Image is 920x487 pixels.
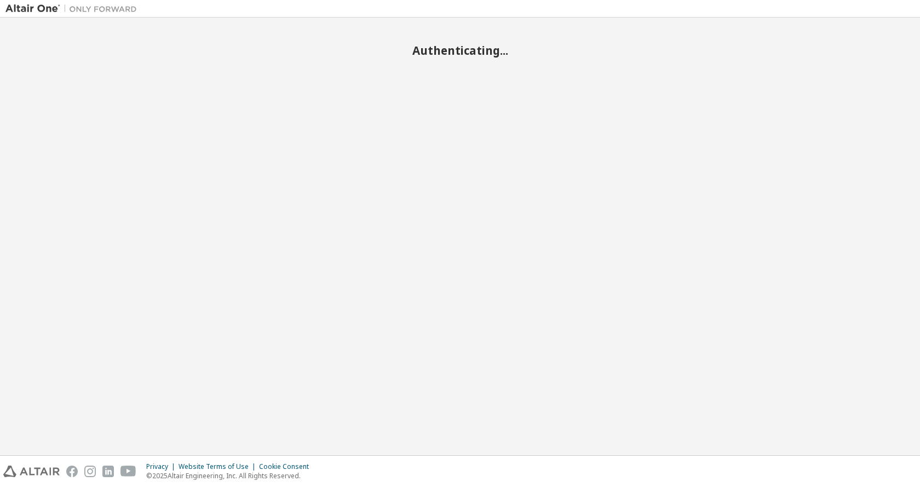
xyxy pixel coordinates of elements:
[120,466,136,477] img: youtube.svg
[66,466,78,477] img: facebook.svg
[146,471,315,480] p: © 2025 Altair Engineering, Inc. All Rights Reserved.
[3,466,60,477] img: altair_logo.svg
[5,43,915,58] h2: Authenticating...
[179,462,259,471] div: Website Terms of Use
[84,466,96,477] img: instagram.svg
[259,462,315,471] div: Cookie Consent
[5,3,142,14] img: Altair One
[146,462,179,471] div: Privacy
[102,466,114,477] img: linkedin.svg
